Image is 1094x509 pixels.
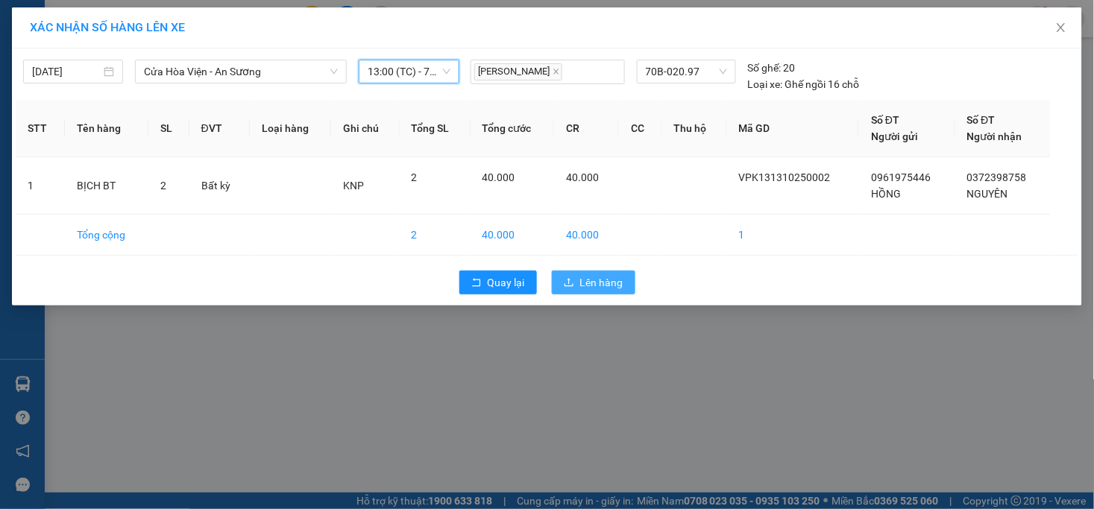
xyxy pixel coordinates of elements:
[16,100,65,157] th: STT
[189,100,250,157] th: ĐVT
[471,277,482,289] span: rollback
[967,130,1022,142] span: Người nhận
[474,63,562,80] span: [PERSON_NAME]
[748,60,782,76] span: Số ghế:
[144,60,338,83] span: Cửa Hòa Viện - An Sương
[871,171,931,183] span: 0961975446
[32,63,101,80] input: 13/10/2025
[471,100,554,157] th: Tổng cước
[118,45,205,63] span: 01 Võ Văn Truyện, KP.1, Phường 2
[619,100,661,157] th: CC
[65,100,148,157] th: Tên hàng
[189,157,250,215] td: Bất kỳ
[552,271,635,294] button: uploadLên hàng
[400,100,471,157] th: Tổng SL
[482,171,515,183] span: 40.000
[727,100,860,157] th: Mã GD
[1040,7,1082,49] button: Close
[580,274,623,291] span: Lên hàng
[160,180,166,192] span: 2
[412,171,418,183] span: 2
[65,215,148,256] td: Tổng cộng
[5,9,72,75] img: logo
[553,68,560,75] span: close
[471,215,554,256] td: 40.000
[459,271,537,294] button: rollbackQuay lại
[566,171,599,183] span: 40.000
[4,96,161,105] span: [PERSON_NAME]:
[646,60,727,83] span: 70B-020.97
[748,76,860,92] div: Ghế ngồi 16 chỗ
[871,188,901,200] span: HỒNG
[118,66,183,75] span: Hotline: 19001152
[1055,22,1067,34] span: close
[564,277,574,289] span: upload
[554,100,619,157] th: CR
[871,114,899,126] span: Số ĐT
[488,274,525,291] span: Quay lại
[118,24,201,42] span: Bến xe [GEOGRAPHIC_DATA]
[967,114,996,126] span: Số ĐT
[554,215,619,256] td: 40.000
[331,100,400,157] th: Ghi chú
[400,215,471,256] td: 2
[330,67,339,76] span: down
[748,60,796,76] div: 20
[368,60,450,83] span: 13:00 (TC) - 70B-020.97
[33,108,91,117] span: 11:54:46 [DATE]
[4,108,91,117] span: In ngày:
[65,157,148,215] td: BỊCH BT
[739,171,831,183] span: VPK131310250002
[16,157,65,215] td: 1
[250,100,331,157] th: Loại hàng
[871,130,918,142] span: Người gửi
[75,95,161,106] span: VPK131310250002
[967,188,1008,200] span: NGUYÊN
[118,8,204,21] strong: ĐỒNG PHƯỚC
[748,76,783,92] span: Loại xe:
[343,180,364,192] span: KNP
[148,100,189,157] th: SL
[662,100,727,157] th: Thu hộ
[40,80,183,92] span: -----------------------------------------
[967,171,1027,183] span: 0372398758
[727,215,860,256] td: 1
[30,20,185,34] span: XÁC NHẬN SỐ HÀNG LÊN XE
